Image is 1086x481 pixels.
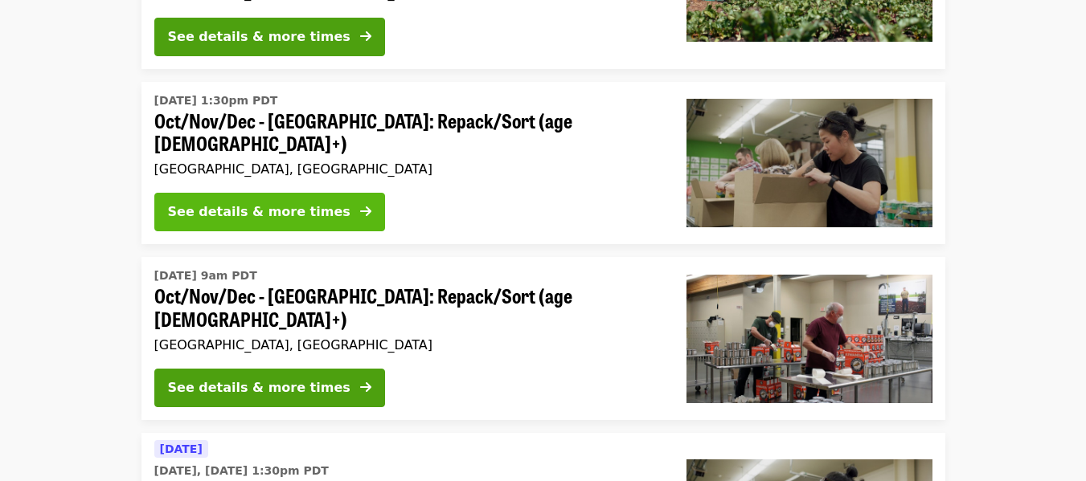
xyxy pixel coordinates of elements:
[360,204,371,219] i: arrow-right icon
[141,82,945,245] a: See details for "Oct/Nov/Dec - Portland: Repack/Sort (age 8+)"
[141,257,945,420] a: See details for "Oct/Nov/Dec - Portland: Repack/Sort (age 16+)"
[686,275,932,403] img: Oct/Nov/Dec - Portland: Repack/Sort (age 16+) organized by Oregon Food Bank
[168,27,350,47] div: See details & more times
[686,99,932,227] img: Oct/Nov/Dec - Portland: Repack/Sort (age 8+) organized by Oregon Food Bank
[154,109,661,156] span: Oct/Nov/Dec - [GEOGRAPHIC_DATA]: Repack/Sort (age [DEMOGRAPHIC_DATA]+)
[154,18,385,56] button: See details & more times
[154,284,661,331] span: Oct/Nov/Dec - [GEOGRAPHIC_DATA]: Repack/Sort (age [DEMOGRAPHIC_DATA]+)
[168,202,350,222] div: See details & more times
[154,463,329,479] time: [DATE], [DATE] 1:30pm PDT
[154,267,257,284] time: [DATE] 9am PDT
[154,193,385,231] button: See details & more times
[154,337,661,353] div: [GEOGRAPHIC_DATA], [GEOGRAPHIC_DATA]
[360,380,371,395] i: arrow-right icon
[168,378,350,397] div: See details & more times
[154,92,278,109] time: [DATE] 1:30pm PDT
[154,369,385,407] button: See details & more times
[160,442,203,455] span: [DATE]
[360,29,371,44] i: arrow-right icon
[154,161,661,177] div: [GEOGRAPHIC_DATA], [GEOGRAPHIC_DATA]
